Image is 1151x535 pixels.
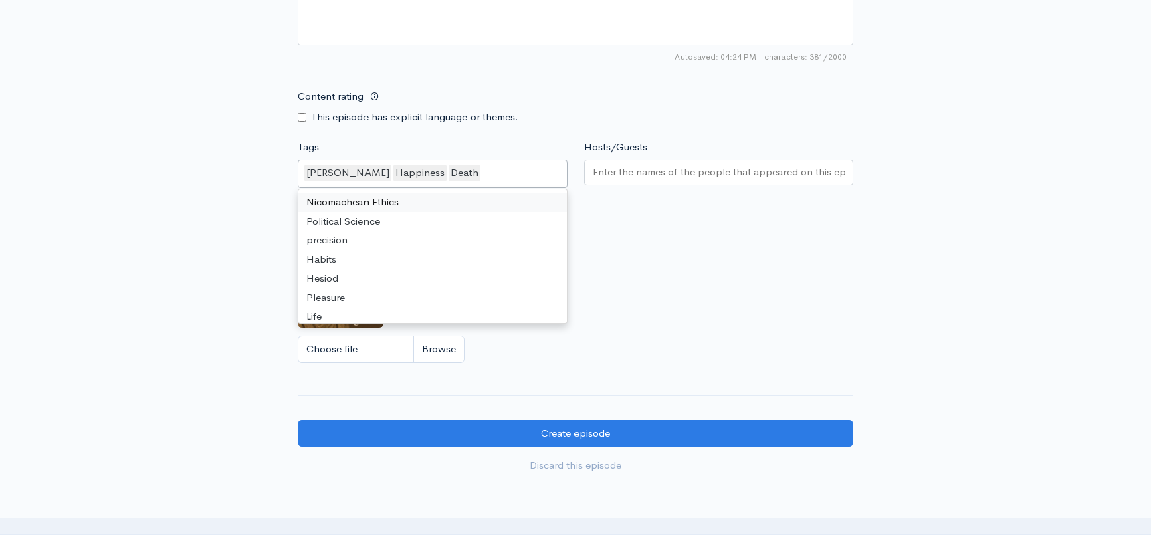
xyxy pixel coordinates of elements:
div: Habits [298,250,567,270]
small: If no artwork is selected your default podcast artwork will be used [298,224,853,237]
div: precision [298,231,567,250]
div: Pleasure [298,288,567,308]
span: Autosaved: 04:24 PM [675,51,756,63]
div: Life [298,307,567,326]
div: Happiness [393,165,447,181]
span: 381/2000 [764,51,847,63]
div: [PERSON_NAME] [304,165,391,181]
input: Enter the names of the people that appeared on this episode [593,165,845,180]
div: Death [449,165,480,181]
div: Political Science [298,212,567,231]
a: Discard this episode [298,452,853,479]
label: Hosts/Guests [584,140,647,155]
div: Hesiod [298,269,567,288]
label: Content rating [298,83,364,110]
div: Nicomachean Ethics [298,193,567,212]
label: This episode has explicit language or themes. [311,110,518,125]
input: Create episode [298,420,853,447]
label: Tags [298,140,319,155]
